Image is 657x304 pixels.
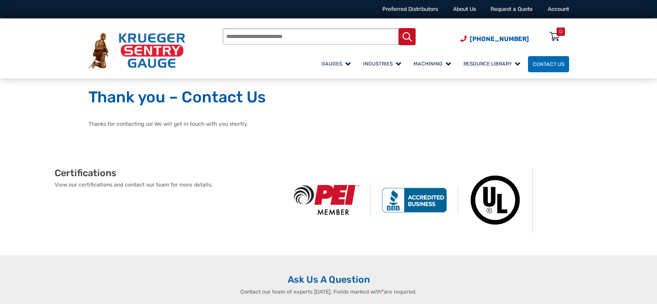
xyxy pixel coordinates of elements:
div: 0 [559,28,562,36]
p: Contact our team of experts [DATE]. Fields marked with are required. [202,288,456,296]
span: [PHONE_NUMBER] [470,35,529,43]
span: Industries [363,61,401,67]
p: Thanks for contacting us! We will get in touch with you shortly. [88,120,569,128]
img: Underwriters Laboratories [458,167,533,233]
img: BBB [371,188,459,213]
p: View our certifications and contact our team for more details. [55,181,283,189]
a: Request a Quote [491,6,533,12]
a: Industries [358,55,409,73]
a: About Us [453,6,476,12]
span: Machining [414,61,451,67]
img: PEI Member [283,185,371,215]
span: Gauges [321,61,351,67]
a: Machining [409,55,459,73]
h2: Certifications [55,167,283,179]
a: Contact Us [528,56,569,72]
span: Contact Us [533,61,564,67]
h1: Thank you – Contact Us [88,88,569,108]
a: Gauges [317,55,358,73]
a: Account [548,6,569,12]
a: Preferred Distributors [382,6,438,12]
a: Resource Library [459,55,528,73]
span: Resource Library [463,61,520,67]
img: Krueger Sentry Gauge [88,33,185,69]
a: Phone Number (920) 434-8860 [460,34,529,44]
h2: Ask Us A Question [88,274,569,286]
